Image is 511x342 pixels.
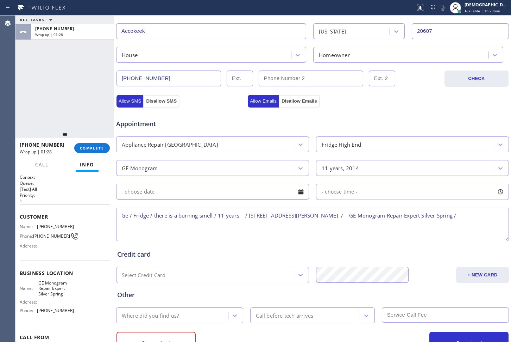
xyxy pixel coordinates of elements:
[322,188,358,195] span: - choose time -
[116,184,309,200] input: - choose date -
[382,307,509,323] input: Service Call Fee
[20,286,38,291] span: Name:
[322,164,359,172] div: 11 years, 2014
[248,95,279,108] button: Allow Emails
[20,198,110,204] p: 1
[143,95,179,108] button: Disallow SMS
[465,8,500,13] span: Available | 1h 29min
[227,71,253,86] input: Ext.
[80,161,94,168] span: Info
[116,71,221,86] input: Phone Number
[412,23,509,39] input: ZIP
[20,141,64,148] span: [PHONE_NUMBER]
[33,233,70,239] span: [PHONE_NUMBER]
[456,267,509,283] button: + NEW CARD
[20,233,33,239] span: Phone:
[20,243,38,249] span: Address:
[322,140,361,148] div: Fridge High End
[116,208,509,241] textarea: Ge / Fridge / there is a burning smell / 11 years / [STREET_ADDRESS][PERSON_NAME] / GE Monogram R...
[20,308,37,313] span: Phone:
[319,51,350,59] div: Homeowner
[116,23,306,39] input: City
[259,71,363,86] input: Phone Number 2
[38,280,74,297] span: GE Monogram Repair Expert Silver Spring
[319,27,346,35] div: [US_STATE]
[20,224,37,229] span: Name:
[369,71,395,86] input: Ext. 2
[20,270,110,276] span: Business location
[20,149,52,155] span: Wrap up | 01:28
[76,158,99,172] button: Info
[80,146,104,151] span: COMPLETE
[444,71,509,87] button: CHECK
[122,140,218,148] div: Appliance Repair [GEOGRAPHIC_DATA]
[20,213,110,220] span: Customer
[279,95,320,108] button: Disallow Emails
[122,164,158,172] div: GE Monogram
[256,311,313,319] div: Call before tech arrives
[20,17,45,22] span: ALL TASKS
[116,119,246,129] span: Appointment
[31,158,53,172] button: Call
[116,95,143,108] button: Allow SMS
[122,311,179,319] div: Where did you find us?
[20,299,38,305] span: Address:
[20,334,110,341] span: Call From
[37,308,74,313] span: [PHONE_NUMBER]
[465,2,509,8] div: [DEMOGRAPHIC_DATA][PERSON_NAME]
[122,51,138,59] div: House
[20,174,110,180] h1: Context
[37,224,74,229] span: [PHONE_NUMBER]
[35,26,74,32] span: [PHONE_NUMBER]
[74,143,110,153] button: COMPLETE
[20,180,110,186] h2: Queue:
[35,161,49,168] span: Call
[15,16,59,24] button: ALL TASKS
[438,3,448,13] button: Mute
[20,192,110,198] h2: Priority:
[117,250,508,259] div: Credit card
[122,271,166,279] div: Select Credit Card
[20,186,110,192] p: [Test] All
[117,290,508,300] div: Other
[35,32,63,37] span: Wrap up | 01:28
